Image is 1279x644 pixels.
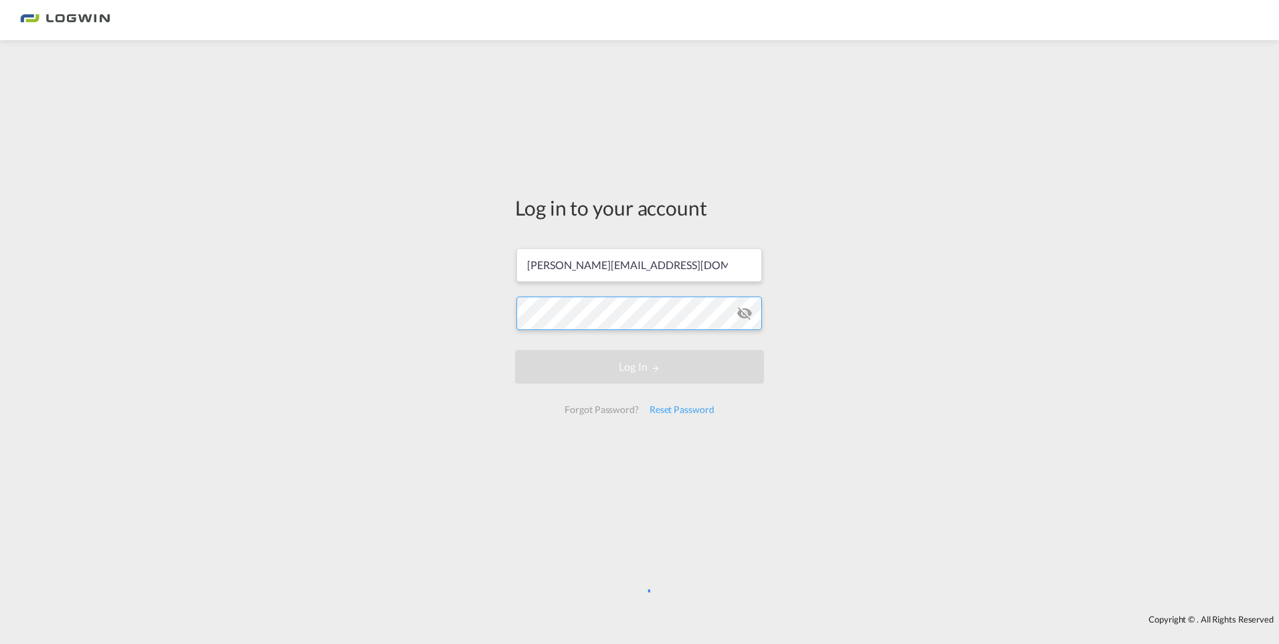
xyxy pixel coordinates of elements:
md-icon: icon-eye-off [736,305,753,321]
div: Reset Password [644,398,720,422]
img: bc73a0e0d8c111efacd525e4c8ad7d32.png [20,5,110,35]
div: Log in to your account [515,193,764,222]
div: Forgot Password? [559,398,644,422]
input: Enter email/phone number [516,248,762,282]
button: LOGIN [515,350,764,384]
